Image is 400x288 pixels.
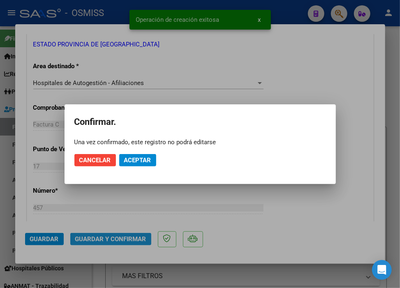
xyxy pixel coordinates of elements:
h2: Confirmar. [74,114,326,130]
button: Cancelar [74,154,116,166]
button: Aceptar [119,154,156,166]
span: Cancelar [79,157,111,164]
span: Aceptar [124,157,151,164]
div: Una vez confirmado, este registro no podrá editarse [74,138,326,146]
div: Open Intercom Messenger [372,260,392,280]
